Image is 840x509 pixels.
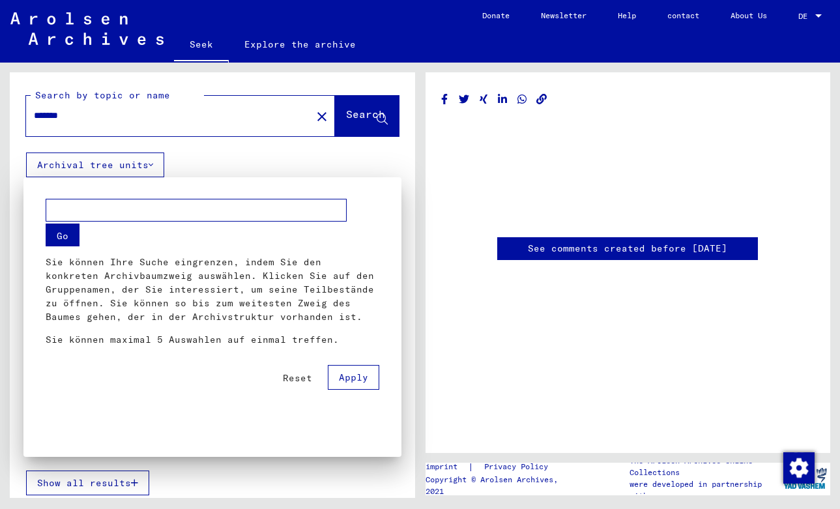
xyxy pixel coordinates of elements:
button: Go [46,224,80,246]
img: Change consent [783,452,815,484]
button: Reset [272,366,323,390]
span: Apply [339,371,368,383]
span: Reset [283,372,312,384]
p: Sie können maximal 5 Auswahlen auf einmal treffen. [46,333,379,347]
p: Sie können Ihre Suche eingrenzen, indem Sie den konkreten Archivbaumzweig auswählen. Klicken Sie ... [46,255,379,324]
button: Apply [328,365,379,390]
